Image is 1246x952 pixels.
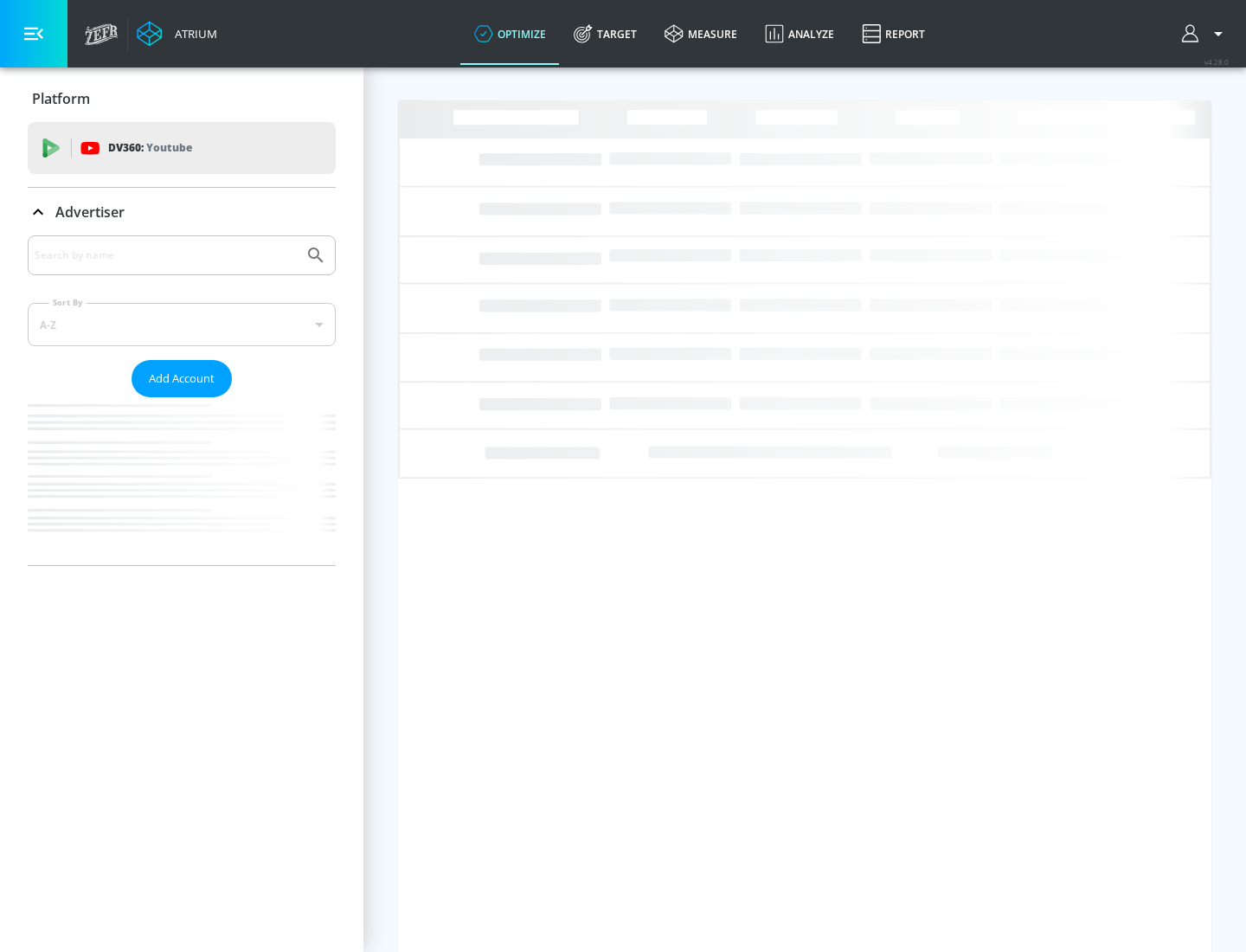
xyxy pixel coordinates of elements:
nav: list of Advertiser [28,397,336,565]
a: Target [560,3,651,65]
p: DV360: [108,138,192,158]
div: Advertiser [28,235,336,565]
a: Report [848,3,939,65]
p: Advertiser [55,203,125,222]
label: Sort By [49,297,87,308]
button: Add Account [132,360,232,397]
span: Add Account [149,369,215,389]
div: Platform [28,74,336,123]
a: Atrium [137,21,217,47]
div: Advertiser [28,188,336,236]
div: A-Z [28,303,336,346]
div: Atrium [168,26,217,42]
a: Analyze [751,3,848,65]
span: v 4.28.0 [1204,57,1229,67]
a: measure [651,3,751,65]
div: DV360: Youtube [28,122,336,174]
p: Platform [32,89,90,108]
p: Youtube [146,138,192,157]
input: Search by name [35,244,297,267]
a: optimize [460,3,560,65]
